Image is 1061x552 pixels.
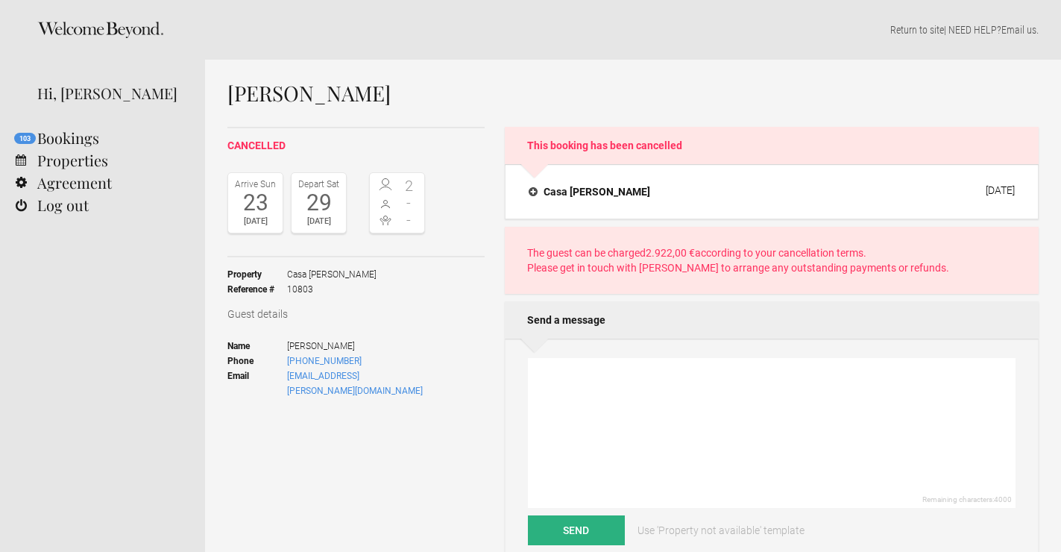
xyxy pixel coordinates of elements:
[227,339,287,354] strong: Name
[227,267,287,282] strong: Property
[227,282,287,297] strong: Reference #
[287,339,425,354] span: [PERSON_NAME]
[232,214,279,229] div: [DATE]
[646,247,695,259] flynt-currency: 2.922,00 €
[232,177,279,192] div: Arrive Sun
[505,301,1039,339] h2: Send a message
[295,177,342,192] div: Depart Sat
[295,214,342,229] div: [DATE]
[505,127,1039,164] h2: This booking has been cancelled
[397,195,421,210] span: -
[529,184,650,199] h4: Casa [PERSON_NAME]
[295,192,342,214] div: 29
[227,368,287,398] strong: Email
[227,22,1039,37] p: | NEED HELP? .
[232,192,279,214] div: 23
[528,515,625,545] button: Send
[227,354,287,368] strong: Phone
[227,307,485,322] h3: Guest details
[14,133,36,144] flynt-notification-badge: 103
[397,213,421,228] span: -
[986,184,1015,196] div: [DATE]
[517,176,1027,207] button: Casa [PERSON_NAME] [DATE]
[1001,24,1036,36] a: Email us
[287,282,377,297] span: 10803
[527,247,866,259] span: The guest can be charged according to your cancellation terms.
[287,267,377,282] span: Casa [PERSON_NAME]
[627,515,815,545] a: Use 'Property not available' template
[287,371,423,396] a: [EMAIL_ADDRESS][PERSON_NAME][DOMAIN_NAME]
[397,178,421,193] span: 2
[527,245,1016,275] p: Please get in touch with [PERSON_NAME] to arrange any outstanding payments or refunds.
[227,82,1039,104] h1: [PERSON_NAME]
[890,24,944,36] a: Return to site
[227,138,485,154] h2: cancelled
[37,82,183,104] div: Hi, [PERSON_NAME]
[287,356,362,366] a: [PHONE_NUMBER]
